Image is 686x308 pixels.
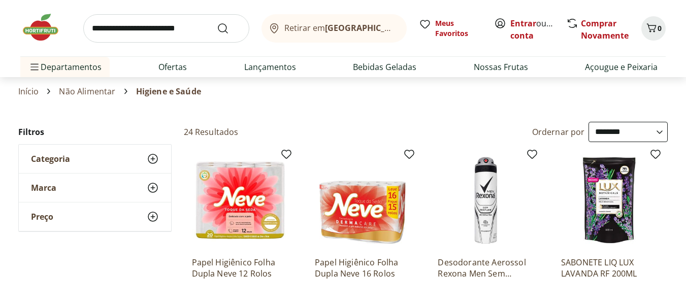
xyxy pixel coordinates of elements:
button: Retirar em[GEOGRAPHIC_DATA]/[GEOGRAPHIC_DATA] [262,14,407,43]
a: Ofertas [158,61,187,73]
a: Desodorante Aerossol Rexona Men Sem Perfume 150Ml [438,257,534,279]
a: Comprar Novamente [581,18,629,41]
a: SABONETE LIQ LUX LAVANDA RF 200ML [561,257,658,279]
span: Higiene e Saúde [136,87,201,96]
img: Papel Higiênico Folha Dupla Neve 12 Rolos [192,152,288,249]
b: [GEOGRAPHIC_DATA]/[GEOGRAPHIC_DATA] [325,22,496,33]
a: Açougue e Peixaria [585,61,658,73]
img: Papel Higiênico Folha Dupla Neve 16 Rolos [315,152,411,249]
label: Ordernar por [532,126,585,138]
span: Retirar em [284,23,397,32]
span: Meus Favoritos [435,18,482,39]
a: Papel Higiênico Folha Dupla Neve 16 Rolos [315,257,411,279]
h2: Filtros [18,122,172,142]
span: Departamentos [28,55,102,79]
a: Meus Favoritos [419,18,482,39]
button: Submit Search [217,22,241,35]
button: Menu [28,55,41,79]
a: Papel Higiênico Folha Dupla Neve 12 Rolos [192,257,288,279]
button: Marca [19,174,171,202]
a: Não Alimentar [59,87,115,96]
a: Nossas Frutas [474,61,528,73]
input: search [83,14,249,43]
button: Carrinho [641,16,666,41]
img: SABONETE LIQ LUX LAVANDA RF 200ML [561,152,658,249]
span: Categoria [31,154,70,164]
button: Categoria [19,145,171,173]
a: Bebidas Geladas [353,61,416,73]
a: Início [18,87,39,96]
span: ou [510,17,556,42]
span: 0 [658,23,662,33]
a: Lançamentos [244,61,296,73]
img: Desodorante Aerossol Rexona Men Sem Perfume 150Ml [438,152,534,249]
a: Criar conta [510,18,566,41]
span: Preço [31,212,53,222]
img: Hortifruti [20,12,71,43]
h2: 24 Resultados [184,126,239,138]
span: Marca [31,183,56,193]
a: Entrar [510,18,536,29]
button: Preço [19,202,171,231]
